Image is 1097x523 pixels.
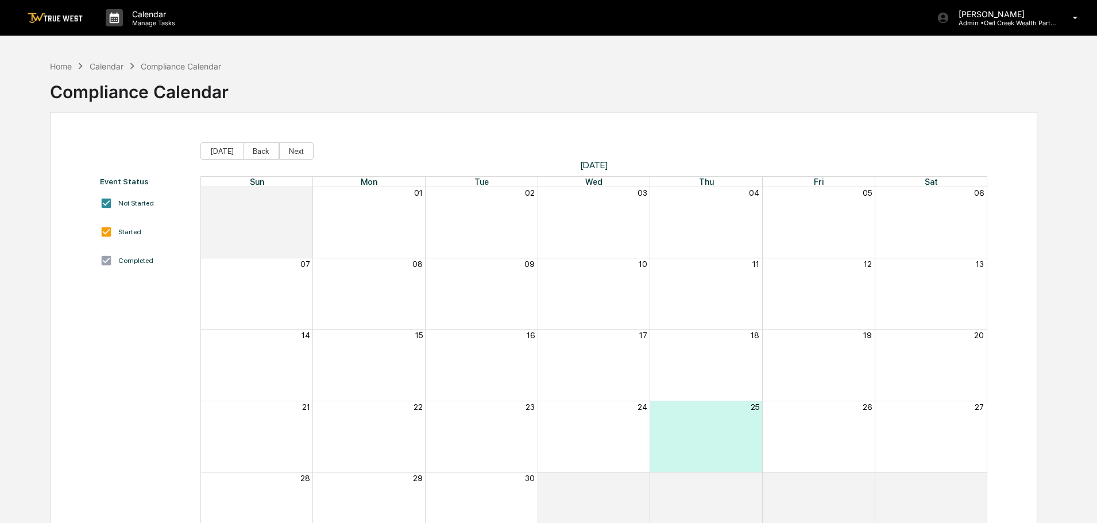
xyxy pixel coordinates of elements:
[974,331,984,340] button: 20
[413,474,423,483] button: 29
[749,188,759,197] button: 04
[864,259,872,269] button: 12
[863,331,872,340] button: 19
[975,402,984,412] button: 27
[639,259,647,269] button: 10
[974,474,984,483] button: 04
[638,188,647,197] button: 03
[412,259,423,269] button: 08
[414,402,423,412] button: 22
[302,402,310,412] button: 21
[300,259,310,269] button: 07
[925,177,938,187] span: Sat
[639,474,647,483] button: 01
[118,199,154,207] div: Not Started
[949,9,1056,19] p: [PERSON_NAME]
[300,474,310,483] button: 28
[50,61,72,71] div: Home
[123,9,181,19] p: Calendar
[250,177,264,187] span: Sun
[750,474,759,483] button: 02
[118,257,153,265] div: Completed
[118,228,141,236] div: Started
[639,331,647,340] button: 17
[814,177,824,187] span: Fri
[638,402,647,412] button: 24
[28,13,83,24] img: logo
[751,402,759,412] button: 25
[863,188,872,197] button: 05
[974,188,984,197] button: 06
[361,177,377,187] span: Mon
[243,142,279,160] button: Back
[302,331,310,340] button: 14
[200,160,988,171] span: [DATE]
[414,188,423,197] button: 01
[526,402,535,412] button: 23
[585,177,602,187] span: Wed
[200,142,244,160] button: [DATE]
[949,19,1056,27] p: Admin • Owl Creek Wealth Partners
[123,19,181,27] p: Manage Tasks
[415,331,423,340] button: 15
[862,474,872,483] button: 03
[525,474,535,483] button: 30
[524,259,535,269] button: 09
[302,188,310,197] button: 31
[100,177,189,186] div: Event Status
[976,259,984,269] button: 13
[752,259,759,269] button: 11
[50,72,229,102] div: Compliance Calendar
[90,61,123,71] div: Calendar
[699,177,714,187] span: Thu
[141,61,221,71] div: Compliance Calendar
[525,188,535,197] button: 02
[751,331,759,340] button: 18
[474,177,489,187] span: Tue
[863,402,872,412] button: 26
[279,142,314,160] button: Next
[527,331,535,340] button: 16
